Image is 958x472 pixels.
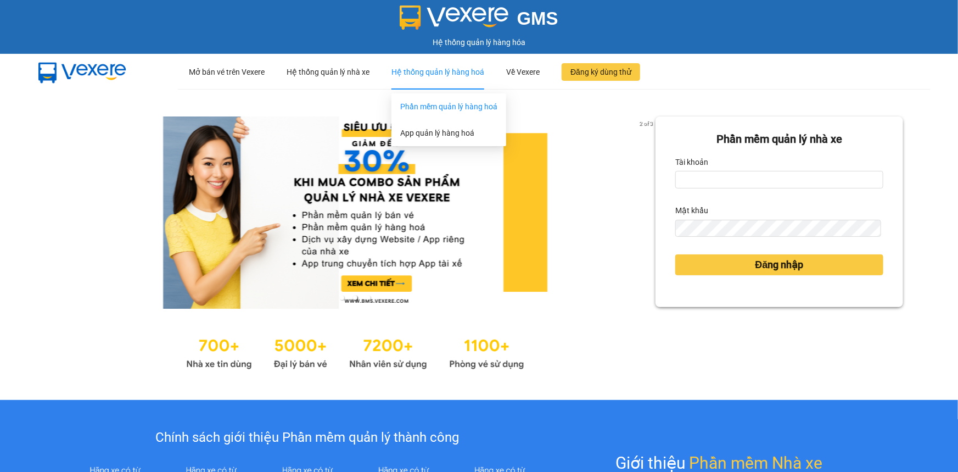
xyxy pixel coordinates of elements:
[400,5,508,30] img: logo 2
[287,54,369,90] div: Hệ thống quản lý nhà xe
[675,202,708,219] label: Mật khẩu
[400,129,474,137] a: App quản lý hàng hoá
[640,116,656,309] button: next slide / item
[3,36,955,48] div: Hệ thống quản lý hàng hóa
[636,116,656,131] p: 2 of 3
[400,102,497,111] a: Phần mềm quản lý hàng hoá
[186,331,524,373] img: Statistics.png
[675,254,883,275] button: Đăng nhập
[570,66,631,78] span: Đăng ký dùng thử
[517,8,558,29] span: GMS
[675,220,881,237] input: Mật khẩu
[353,296,357,300] li: slide item 2
[675,131,883,148] div: Phần mềm quản lý nhà xe
[366,296,371,300] li: slide item 3
[400,16,558,25] a: GMS
[391,122,506,144] li: App quản lý hàng hoá
[67,427,547,448] div: Chính sách giới thiệu Phần mềm quản lý thành công
[391,54,484,90] div: Hệ thống quản lý hàng hoá
[675,171,883,188] input: Tài khoản
[391,96,506,118] li: Phần mềm quản lý hàng hoá
[675,153,708,171] label: Tài khoản
[562,63,640,81] button: Đăng ký dùng thử
[755,257,804,273] span: Đăng nhập
[27,54,137,90] img: mbUUG5Q.png
[189,54,265,90] div: Mở bán vé trên Vexere
[506,54,540,90] div: Về Vexere
[340,296,344,300] li: slide item 1
[55,116,70,309] button: previous slide / item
